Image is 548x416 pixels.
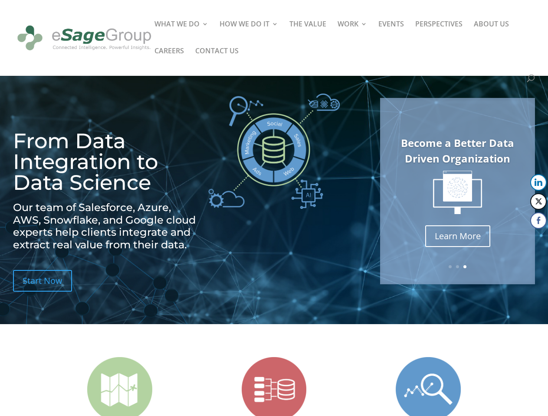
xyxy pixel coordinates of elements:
[530,174,547,191] button: LinkedIn Share
[338,21,367,48] a: WORK
[154,21,208,48] a: WHAT WE DO
[15,19,154,57] img: eSage Group
[401,136,514,166] a: Become a Better Data Driven Organization
[474,21,509,48] a: ABOUT US
[463,265,466,268] a: 3
[378,21,404,48] a: EVENTS
[425,225,490,247] a: Learn More
[195,48,239,75] a: CONTACT US
[456,265,459,268] a: 2
[220,21,278,48] a: HOW WE DO IT
[449,265,452,268] a: 1
[13,130,199,197] h1: From Data Integration to Data Science
[289,21,326,48] a: THE VALUE
[415,21,463,48] a: PERSPECTIVES
[13,201,199,256] h2: Our team of Salesforce, Azure, AWS, Snowflake, and Google cloud experts help clients integrate an...
[154,48,184,75] a: CAREERS
[530,212,547,229] button: Facebook Share
[13,270,72,292] a: Start Now
[530,193,547,210] button: Twitter Share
